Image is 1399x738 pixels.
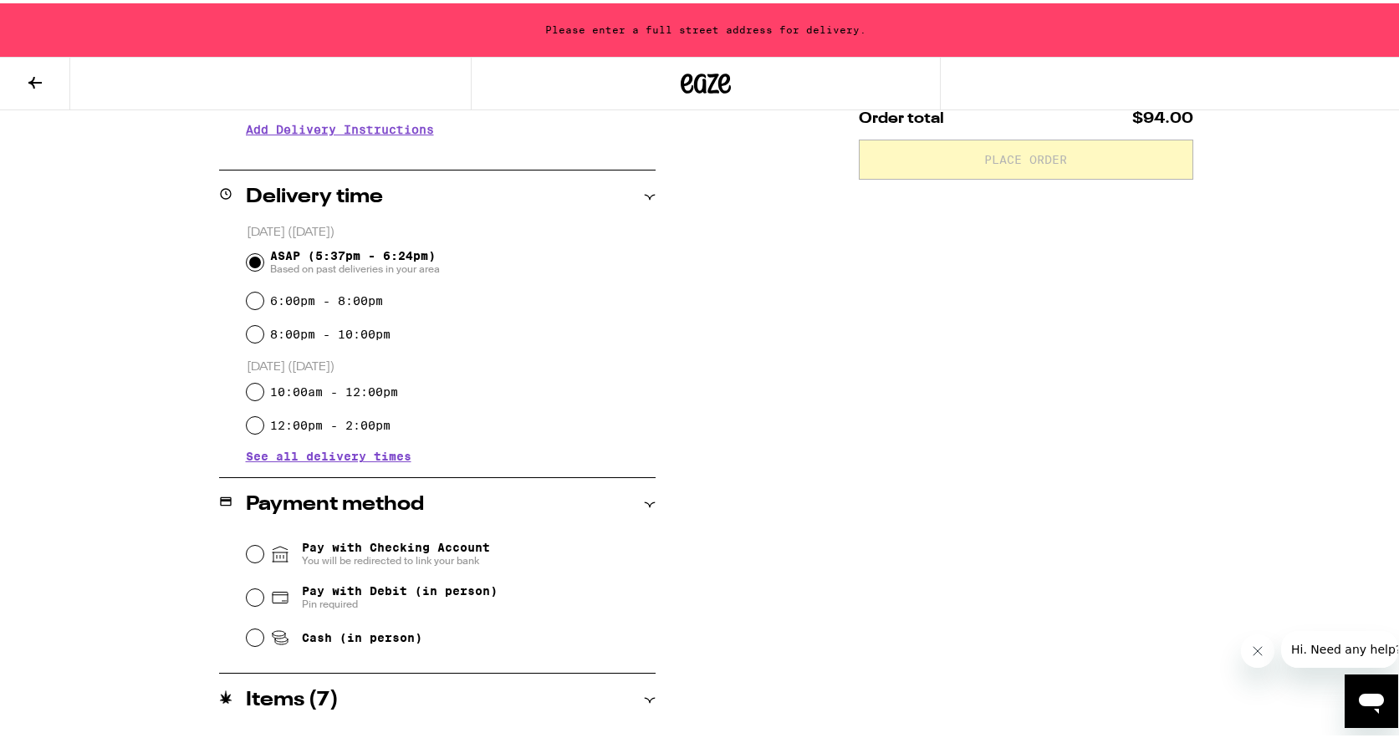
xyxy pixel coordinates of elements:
[246,447,411,459] button: See all delivery times
[1345,671,1398,725] iframe: Button to launch messaging window
[302,581,498,594] span: Pay with Debit (in person)
[270,246,440,272] span: ASAP (5:37pm - 6:24pm)
[247,356,656,372] p: [DATE] ([DATE])
[302,628,422,641] span: Cash (in person)
[302,537,490,564] span: Pay with Checking Account
[270,324,391,338] label: 8:00pm - 10:00pm
[246,491,424,512] h2: Payment method
[302,551,490,564] span: You will be redirected to link your bank
[246,107,656,145] h3: Add Delivery Instructions
[270,259,440,272] span: Based on past deliveries in your area
[246,145,656,159] p: We'll contact you at [PHONE_NUMBER] when we arrive
[10,12,120,25] span: Hi. Need any help?
[1132,108,1193,123] span: $94.00
[984,150,1067,162] span: Place Order
[302,594,498,608] span: Pin required
[247,221,656,237] p: [DATE] ([DATE])
[1241,631,1274,664] iframe: Close message
[270,291,383,304] label: 6:00pm - 8:00pm
[246,184,383,204] h2: Delivery time
[859,136,1193,176] button: Place Order
[270,415,391,429] label: 12:00pm - 2:00pm
[1281,628,1398,664] iframe: Message from company
[859,108,944,123] span: Order total
[246,687,339,707] h2: Items ( 7 )
[270,382,398,395] label: 10:00am - 12:00pm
